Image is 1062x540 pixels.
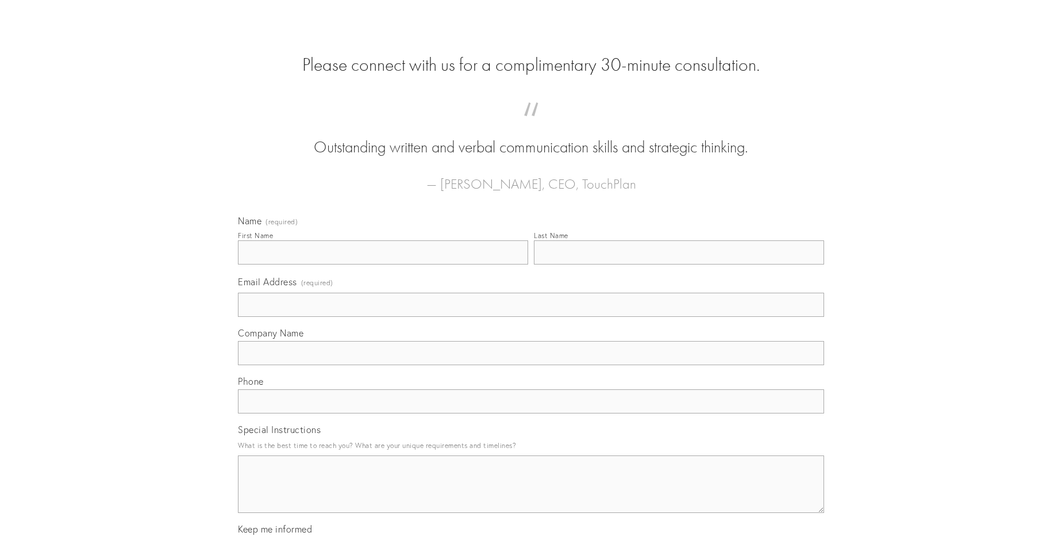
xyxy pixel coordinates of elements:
h2: Please connect with us for a complimentary 30-minute consultation. [238,54,824,76]
span: “ [256,114,806,136]
span: (required) [265,219,298,225]
span: Company Name [238,327,303,339]
span: Keep me informed [238,523,312,535]
blockquote: Outstanding written and verbal communication skills and strategic thinking. [256,114,806,159]
span: Name [238,215,261,227]
span: Special Instructions [238,424,321,435]
p: What is the best time to reach you? What are your unique requirements and timelines? [238,438,824,453]
div: Last Name [534,231,568,240]
span: Phone [238,376,264,387]
div: First Name [238,231,273,240]
span: (required) [301,275,333,290]
figcaption: — [PERSON_NAME], CEO, TouchPlan [256,159,806,196]
span: Email Address [238,276,297,288]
